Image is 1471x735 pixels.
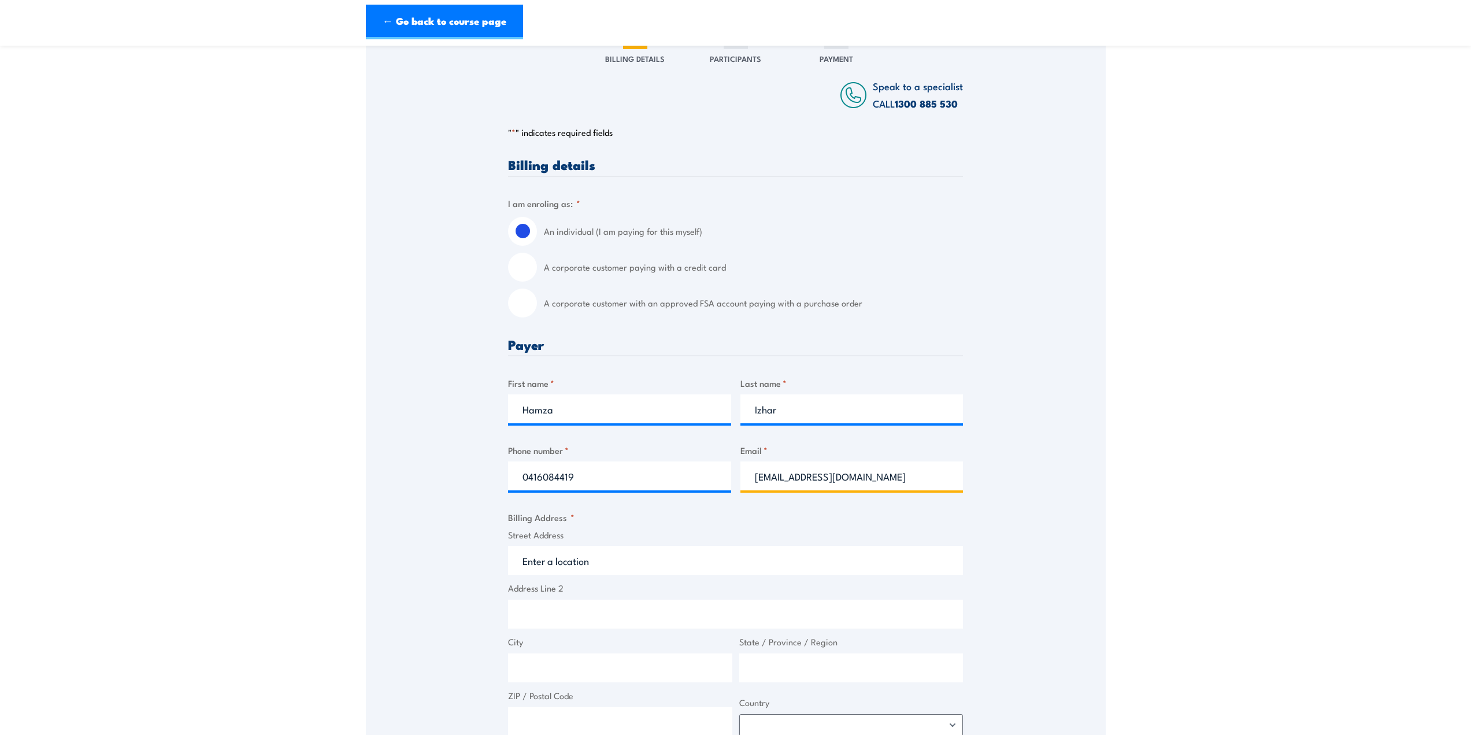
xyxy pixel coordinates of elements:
[366,5,523,39] a: ← Go back to course page
[508,197,580,210] legend: I am enroling as:
[544,253,963,282] label: A corporate customer paying with a credit card
[508,582,963,595] label: Address Line 2
[895,96,958,111] a: 1300 885 530
[508,511,575,524] legend: Billing Address
[508,689,732,703] label: ZIP / Postal Code
[508,444,731,457] label: Phone number
[739,636,964,649] label: State / Province / Region
[820,53,853,64] span: Payment
[508,636,732,649] label: City
[508,158,963,171] h3: Billing details
[544,217,963,246] label: An individual (I am paying for this myself)
[544,289,963,317] label: A corporate customer with an approved FSA account paying with a purchase order
[710,53,761,64] span: Participants
[508,529,963,542] label: Street Address
[605,53,665,64] span: Billing Details
[508,338,963,351] h3: Payer
[739,696,964,710] label: Country
[508,127,963,138] p: " " indicates required fields
[508,376,731,390] label: First name
[873,79,963,110] span: Speak to a specialist CALL
[508,546,963,575] input: Enter a location
[740,376,964,390] label: Last name
[740,444,964,457] label: Email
